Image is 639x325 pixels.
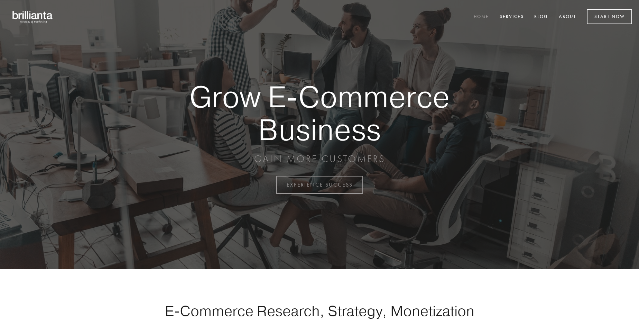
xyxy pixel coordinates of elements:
a: About [554,11,581,23]
a: Services [495,11,528,23]
img: brillianta - research, strategy, marketing [7,7,59,27]
a: Start Now [587,9,632,24]
a: EXPERIENCE SUCCESS [276,176,363,194]
a: Home [469,11,493,23]
h1: E-Commerce Research, Strategy, Monetization [143,302,496,319]
a: Blog [530,11,553,23]
p: GAIN MORE CUSTOMERS [165,153,474,165]
strong: Grow E-Commerce Business [165,80,474,146]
